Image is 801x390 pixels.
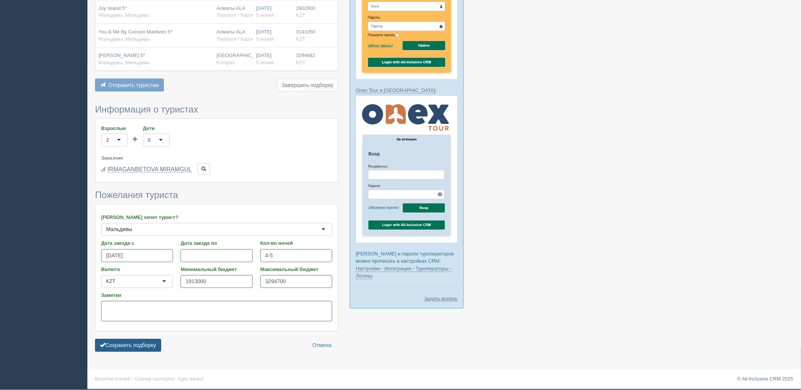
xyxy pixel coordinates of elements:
[217,12,273,18] span: Tourvisor / Kazunion (KZ)
[101,125,128,132] label: Взрослые
[296,60,306,65] span: KZT
[181,266,252,273] label: Минимальный бюджет
[737,376,793,382] a: © All-Inclusive CRM 2025
[217,5,250,19] div: Алматы ALA
[135,376,174,382] a: Сканер паспорта
[95,105,338,114] h3: Информация о туристах
[95,79,164,92] button: Отправить туристам
[143,125,170,132] label: Дети
[98,36,150,42] span: Мальдивы, Мальдивы
[148,136,151,144] div: 0
[356,250,458,279] p: [PERSON_NAME] и пароли туроператоров можно прописать в настройках CRM:
[256,52,290,66] div: [DATE]
[217,29,250,43] div: Алматы ALA
[296,52,316,58] span: 3294682
[132,376,133,382] span: ·
[356,96,458,243] img: onex-tour-%D0%BB%D0%BE%D0%B3%D0%B8%D0%BD-%D1%87%D0%B5%D1%80%D0%B5%D0%B7-%D1%81%D1%80%D0%BC-%D0%B4...
[101,214,332,221] label: [PERSON_NAME] хочет турист?
[108,82,159,88] span: Отправить туристам
[260,240,332,247] label: Кол-во ночей
[356,87,435,94] a: Onex Tour в [GEOGRAPHIC_DATA]
[256,12,274,18] span: 5 ночей
[424,295,458,303] a: Задать вопрос
[95,339,161,352] button: Сохранить подборку
[217,60,235,65] span: Kompas
[106,278,116,285] div: KZT
[101,240,173,247] label: Дата заезда с
[101,154,332,162] label: Заказчик
[178,376,204,382] a: Курс валют
[106,226,132,233] div: Мальдивы
[356,87,458,94] p: :
[95,190,178,200] span: Пожелания туриста
[256,29,290,43] div: [DATE]
[296,29,316,35] span: 3141050
[308,339,336,352] a: Отмена
[296,36,306,42] span: KZT
[277,79,338,92] button: Завершить подборку
[98,52,145,58] span: [PERSON_NAME] 5*
[98,29,172,35] span: You & Me By Cocoon Maldives 5*
[217,52,250,66] div: [GEOGRAPHIC_DATA]
[95,376,130,382] a: Визитки отелей
[256,60,274,65] span: 5 ночей
[256,5,290,19] div: [DATE]
[101,292,332,299] label: Заметки
[296,12,306,18] span: KZT
[181,240,252,247] label: Дата заезда по
[98,60,150,65] span: Мальдивы, Мальдивы
[260,266,332,273] label: Максимальный бюджет
[98,12,150,18] span: Мальдивы, Мальдивы
[217,36,273,42] span: Tourvisor / Kazunion (KZ)
[356,266,451,279] a: Настройки - Интеграция - Туроператоры - Логины
[296,5,316,11] span: 2902900
[260,249,332,262] input: 7-10 или 7,10,14
[108,166,192,173] a: IRMAGANBETOVA MIRAMGUL
[175,376,177,382] span: ·
[106,136,109,144] div: 2
[256,36,274,42] span: 5 ночей
[98,5,127,11] span: Joy Island 5*
[101,266,173,273] label: Валюта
